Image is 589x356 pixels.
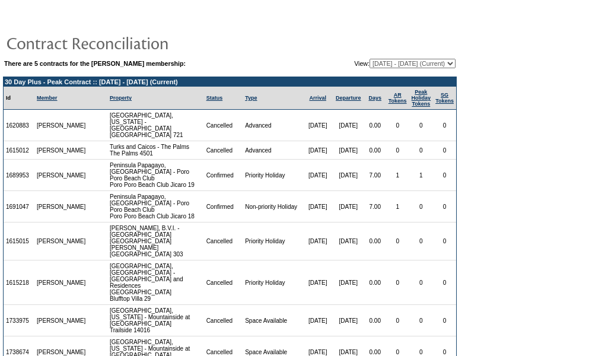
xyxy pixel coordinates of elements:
b: There are 5 contracts for the [PERSON_NAME] membership: [4,60,186,67]
td: 0 [386,110,409,141]
td: 0 [433,160,456,191]
td: [PERSON_NAME] [34,110,88,141]
td: 0 [409,191,434,223]
td: 0.00 [364,223,386,260]
td: 1733975 [4,305,34,336]
a: ARTokens [389,92,407,104]
td: 1 [386,191,409,223]
td: 1615015 [4,223,34,260]
td: Priority Holiday [243,260,303,305]
td: [DATE] [303,260,332,305]
td: 0.00 [364,141,386,160]
td: [DATE] [333,110,364,141]
td: 0 [386,260,409,305]
td: Confirmed [204,191,243,223]
td: [DATE] [303,191,332,223]
td: Peninsula Papagayo, [GEOGRAPHIC_DATA] - Poro Poro Beach Club Poro Poro Beach Club Jicaro 19 [107,160,204,191]
td: [DATE] [303,141,332,160]
td: 0 [386,223,409,260]
a: SGTokens [435,92,454,104]
td: Confirmed [204,160,243,191]
td: 1689953 [4,160,34,191]
td: [DATE] [303,160,332,191]
td: [DATE] [303,305,332,336]
td: Cancelled [204,223,243,260]
td: Cancelled [204,260,243,305]
td: [PERSON_NAME] [34,141,88,160]
td: 0 [386,305,409,336]
td: 0 [409,110,434,141]
td: 0 [386,141,409,160]
td: 0.00 [364,260,386,305]
td: 1615218 [4,260,34,305]
td: 0 [433,223,456,260]
td: [DATE] [333,160,364,191]
td: 7.00 [364,191,386,223]
td: Advanced [243,141,303,160]
td: [GEOGRAPHIC_DATA], [US_STATE] - Mountainside at [GEOGRAPHIC_DATA] Trailside 14016 [107,305,204,336]
td: Space Available [243,305,303,336]
td: [DATE] [303,223,332,260]
td: Priority Holiday [243,160,303,191]
td: 30 Day Plus - Peak Contract :: [DATE] - [DATE] (Current) [4,77,456,87]
td: 0 [433,141,456,160]
a: Days [368,95,381,101]
a: Arrival [309,95,326,101]
td: 0.00 [364,110,386,141]
td: [DATE] [333,223,364,260]
td: Non-priority Holiday [243,191,303,223]
td: Turks and Caicos - The Palms The Palms 4501 [107,141,204,160]
a: Departure [336,95,361,101]
td: 0 [409,223,434,260]
td: [DATE] [333,141,364,160]
td: [PERSON_NAME] [34,260,88,305]
a: Property [110,95,132,101]
td: [PERSON_NAME] [34,160,88,191]
td: 7.00 [364,160,386,191]
a: Peak HolidayTokens [412,89,431,107]
a: Status [206,95,223,101]
td: 0 [433,305,456,336]
td: View: [294,59,456,68]
td: 1 [409,160,434,191]
td: 0 [409,305,434,336]
td: [DATE] [303,110,332,141]
td: [DATE] [333,260,364,305]
td: 0 [433,191,456,223]
td: 0 [433,110,456,141]
td: 0 [409,141,434,160]
td: [PERSON_NAME] [34,223,88,260]
td: [PERSON_NAME] [34,191,88,223]
td: Cancelled [204,141,243,160]
td: Peninsula Papagayo, [GEOGRAPHIC_DATA] - Poro Poro Beach Club Poro Poro Beach Club Jicaro 18 [107,191,204,223]
td: [PERSON_NAME], B.V.I. - [GEOGRAPHIC_DATA] [GEOGRAPHIC_DATA][PERSON_NAME] [GEOGRAPHIC_DATA] 303 [107,223,204,260]
td: [GEOGRAPHIC_DATA], [US_STATE] - [GEOGRAPHIC_DATA] [GEOGRAPHIC_DATA] 721 [107,110,204,141]
td: [DATE] [333,191,364,223]
img: pgTtlContractReconciliation.gif [6,31,243,55]
td: Cancelled [204,110,243,141]
a: Type [245,95,257,101]
td: Priority Holiday [243,223,303,260]
td: 1620883 [4,110,34,141]
td: 1615012 [4,141,34,160]
a: Member [37,95,58,101]
td: 1 [386,160,409,191]
td: 0 [409,260,434,305]
td: Id [4,87,34,110]
td: Cancelled [204,305,243,336]
td: 0 [433,260,456,305]
td: [DATE] [333,305,364,336]
td: Advanced [243,110,303,141]
td: 1691047 [4,191,34,223]
td: 0.00 [364,305,386,336]
td: [GEOGRAPHIC_DATA], [GEOGRAPHIC_DATA] - [GEOGRAPHIC_DATA] and Residences [GEOGRAPHIC_DATA] Bluffto... [107,260,204,305]
td: [PERSON_NAME] [34,305,88,336]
